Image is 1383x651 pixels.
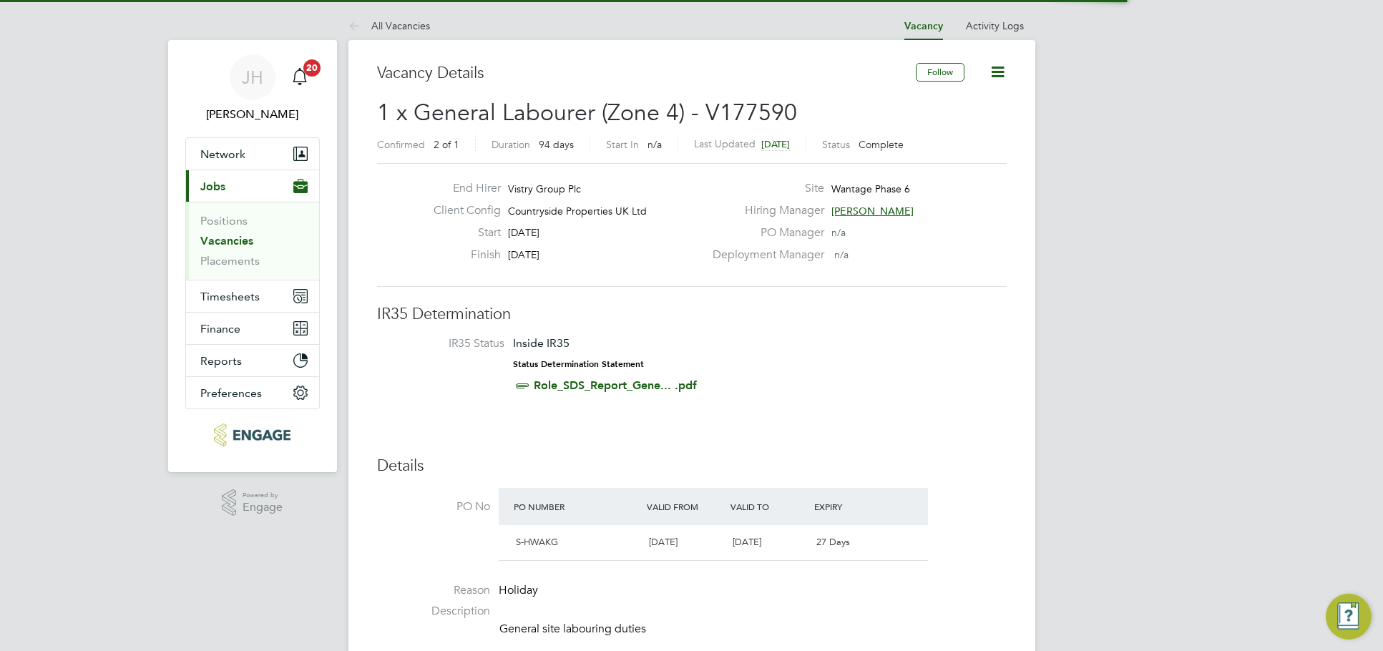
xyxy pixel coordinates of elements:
[200,290,260,303] span: Timesheets
[422,203,501,218] label: Client Config
[649,536,678,548] span: [DATE]
[200,386,262,400] span: Preferences
[704,181,824,196] label: Site
[391,336,504,351] label: IR35 Status
[508,248,539,261] span: [DATE]
[242,68,263,87] span: JH
[811,494,894,519] div: Expiry
[186,202,319,280] div: Jobs
[704,248,824,263] label: Deployment Manager
[200,180,225,193] span: Jobs
[508,205,647,217] span: Countryside Properties UK Ltd
[904,20,943,32] a: Vacancy
[643,494,727,519] div: Valid From
[513,359,644,369] strong: Status Determination Statement
[186,345,319,376] button: Reports
[377,583,490,598] label: Reason
[200,354,242,368] span: Reports
[377,499,490,514] label: PO No
[916,63,964,82] button: Follow
[508,226,539,239] span: [DATE]
[1326,594,1372,640] button: Engage Resource Center
[243,501,283,514] span: Engage
[186,138,319,170] button: Network
[185,424,320,446] a: Go to home page
[303,59,321,77] span: 20
[834,248,849,261] span: n/a
[200,214,248,227] a: Positions
[186,170,319,202] button: Jobs
[377,63,916,84] h3: Vacancy Details
[377,604,490,619] label: Description
[727,494,811,519] div: Valid To
[816,536,850,548] span: 27 Days
[422,225,501,240] label: Start
[822,138,850,151] label: Status
[186,280,319,312] button: Timesheets
[243,489,283,501] span: Powered by
[831,205,914,217] span: [PERSON_NAME]
[200,254,260,268] a: Placements
[222,489,283,517] a: Powered byEngage
[185,106,320,123] span: Jess Hogan
[513,336,570,350] span: Inside IR35
[733,536,761,548] span: [DATE]
[534,378,697,392] a: Role_SDS_Report_Gene... .pdf
[499,583,538,597] span: Holiday
[539,138,574,151] span: 94 days
[434,138,459,151] span: 2 of 1
[168,40,337,472] nav: Main navigation
[694,137,756,150] label: Last Updated
[285,54,314,100] a: 20
[859,138,904,151] span: Complete
[647,138,662,151] span: n/a
[185,54,320,123] a: JH[PERSON_NAME]
[831,226,846,239] span: n/a
[377,456,1007,476] h3: Details
[186,377,319,408] button: Preferences
[606,138,639,151] label: Start In
[377,304,1007,325] h3: IR35 Determination
[704,203,824,218] label: Hiring Manager
[704,225,824,240] label: PO Manager
[422,181,501,196] label: End Hirer
[831,182,910,195] span: Wantage Phase 6
[761,138,790,150] span: [DATE]
[966,19,1024,32] a: Activity Logs
[200,147,245,161] span: Network
[516,536,558,548] span: S-HWAKG
[499,622,1007,637] p: General site labouring duties
[492,138,530,151] label: Duration
[508,182,581,195] span: Vistry Group Plc
[510,494,644,519] div: PO Number
[214,424,290,446] img: pcrnet-logo-retina.png
[377,138,425,151] label: Confirmed
[422,248,501,263] label: Finish
[200,322,240,336] span: Finance
[200,234,253,248] a: Vacancies
[348,19,430,32] a: All Vacancies
[186,313,319,344] button: Finance
[377,99,797,127] span: 1 x General Labourer (Zone 4) - V177590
